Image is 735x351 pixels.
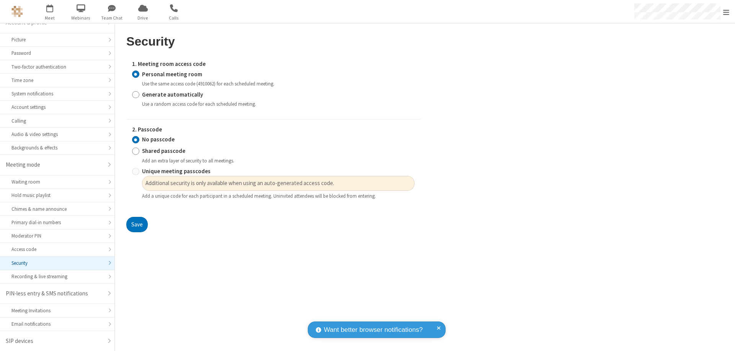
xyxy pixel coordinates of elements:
strong: Generate automatically [142,91,203,98]
div: Recording & live streaming [11,273,103,280]
div: Add an extra layer of security to all meetings. [142,157,415,164]
div: Calling [11,117,103,125]
label: 1. Meeting room access code [132,60,415,69]
div: Primary dial-in numbers [11,219,103,226]
div: Time zone [11,77,103,84]
div: Email notifications [11,320,103,328]
div: PIN-less entry & SMS notifications [6,289,103,298]
div: Audio & video settings [11,131,103,138]
span: Drive [129,15,157,21]
div: Meeting mode [6,161,103,169]
button: Save [126,217,148,232]
div: Use the same access code (4910062) for each scheduled meeting. [142,80,415,87]
img: QA Selenium DO NOT DELETE OR CHANGE [11,6,23,17]
div: Chimes & name announce [11,205,103,213]
span: Team Chat [98,15,126,21]
strong: Unique meeting passcodes [142,167,211,175]
strong: Personal meeting room [142,71,202,78]
div: Two-factor authentication [11,63,103,71]
div: Use a random access code for each scheduled meeting. [142,100,415,108]
div: Account settings [11,103,103,111]
span: Additional security is only available when using an auto-generated access code. [145,179,412,188]
strong: Shared passcode [142,147,185,154]
span: Want better browser notifications? [324,325,423,335]
div: Hold music playlist [11,192,103,199]
h2: Security [126,35,420,48]
div: System notifications [11,90,103,97]
div: Add a unique code for each participant in a scheduled meeting. Uninvited attendees will be blocke... [142,192,415,200]
strong: No passcode [142,136,175,143]
span: Calls [160,15,188,21]
label: 2. Passcode [132,125,415,134]
iframe: Chat [716,331,729,346]
div: Moderator PIN [11,232,103,239]
div: Picture [11,36,103,43]
div: Waiting room [11,178,103,185]
div: Password [11,49,103,57]
span: Meet [36,15,64,21]
div: SIP devices [6,337,103,346]
div: Meeting Invitations [11,307,103,314]
div: Security [11,259,103,267]
span: Webinars [67,15,95,21]
div: Backgrounds & effects [11,144,103,151]
div: Access code [11,246,103,253]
